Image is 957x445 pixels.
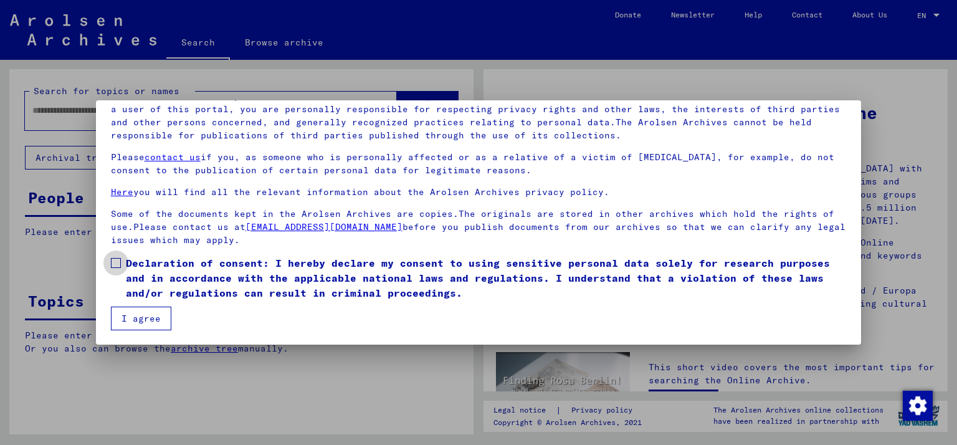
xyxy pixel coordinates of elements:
[111,186,847,199] p: you will find all the relevant information about the Arolsen Archives privacy policy.
[903,391,933,421] img: Change consent
[111,90,847,142] p: Please note that this portal on victims of Nazi [MEDICAL_DATA] contains sensitive data on identif...
[111,307,171,330] button: I agree
[145,151,201,163] a: contact us
[111,151,847,177] p: Please if you, as someone who is personally affected or as a relative of a victim of [MEDICAL_DAT...
[126,256,847,300] span: Declaration of consent: I hereby declare my consent to using sensitive personal data solely for r...
[111,208,847,247] p: Some of the documents kept in the Arolsen Archives are copies.The originals are stored in other a...
[245,221,402,232] a: [EMAIL_ADDRESS][DOMAIN_NAME]
[111,186,133,198] a: Here
[902,390,932,420] div: Change consent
